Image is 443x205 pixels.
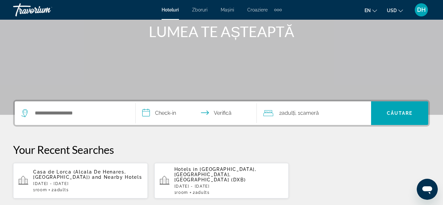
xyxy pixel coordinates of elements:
[33,169,126,180] span: Casa de Lorca (Alcala De Henares, [GEOGRAPHIC_DATA])
[13,163,148,199] button: Casa de Lorca (Alcala De Henares, [GEOGRAPHIC_DATA]) and Nearby Hotels[DATE] - [DATE]1Room2Adults
[92,174,142,180] span: and Nearby Hotels
[149,23,294,40] font: LUMEA TE AȘTEAPTĂ
[387,111,413,116] font: Căutare
[15,101,428,125] div: Widget de căutare
[417,179,438,200] iframe: Buton lansare fereastră mesagerie
[176,190,188,195] span: Room
[282,110,295,116] font: adulți
[387,6,403,15] button: Schimbați moneda
[33,188,47,192] span: 1
[154,163,289,199] button: Hotels in [GEOGRAPHIC_DATA], [GEOGRAPHIC_DATA], [GEOGRAPHIC_DATA] (DXB)[DATE] - [DATE]1Room2Adults
[247,7,268,12] a: Croaziere
[174,167,256,182] span: [GEOGRAPHIC_DATA], [GEOGRAPHIC_DATA], [GEOGRAPHIC_DATA] (DXB)
[34,108,125,118] input: Căutați destinație hotelieră
[54,188,69,192] span: Adults
[413,3,430,17] button: Meniu utilizator
[136,101,256,125] button: Selectați data de check-in și check-out
[192,7,208,12] a: Zboruri
[365,8,371,13] font: en
[162,7,179,12] a: Hoteluri
[221,7,234,12] a: Mașini
[52,188,69,192] span: 2
[174,167,198,172] span: Hotels in
[371,101,428,125] button: Căutare
[279,110,282,116] font: 2
[295,110,300,116] font: , 1
[365,6,377,15] button: Schimbați limba
[257,101,371,125] button: Călători: 2 adulți, 0 copii
[300,110,319,116] font: cameră
[13,1,79,18] a: Travorium
[174,190,188,195] span: 1
[13,143,430,156] p: Your Recent Searches
[274,5,282,15] button: Elemente de navigare suplimentare
[193,190,210,195] span: 2
[195,190,210,195] span: Adults
[35,188,47,192] span: Room
[33,181,143,186] p: [DATE] - [DATE]
[417,6,426,13] font: DH
[387,8,397,13] font: USD
[174,184,284,189] p: [DATE] - [DATE]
